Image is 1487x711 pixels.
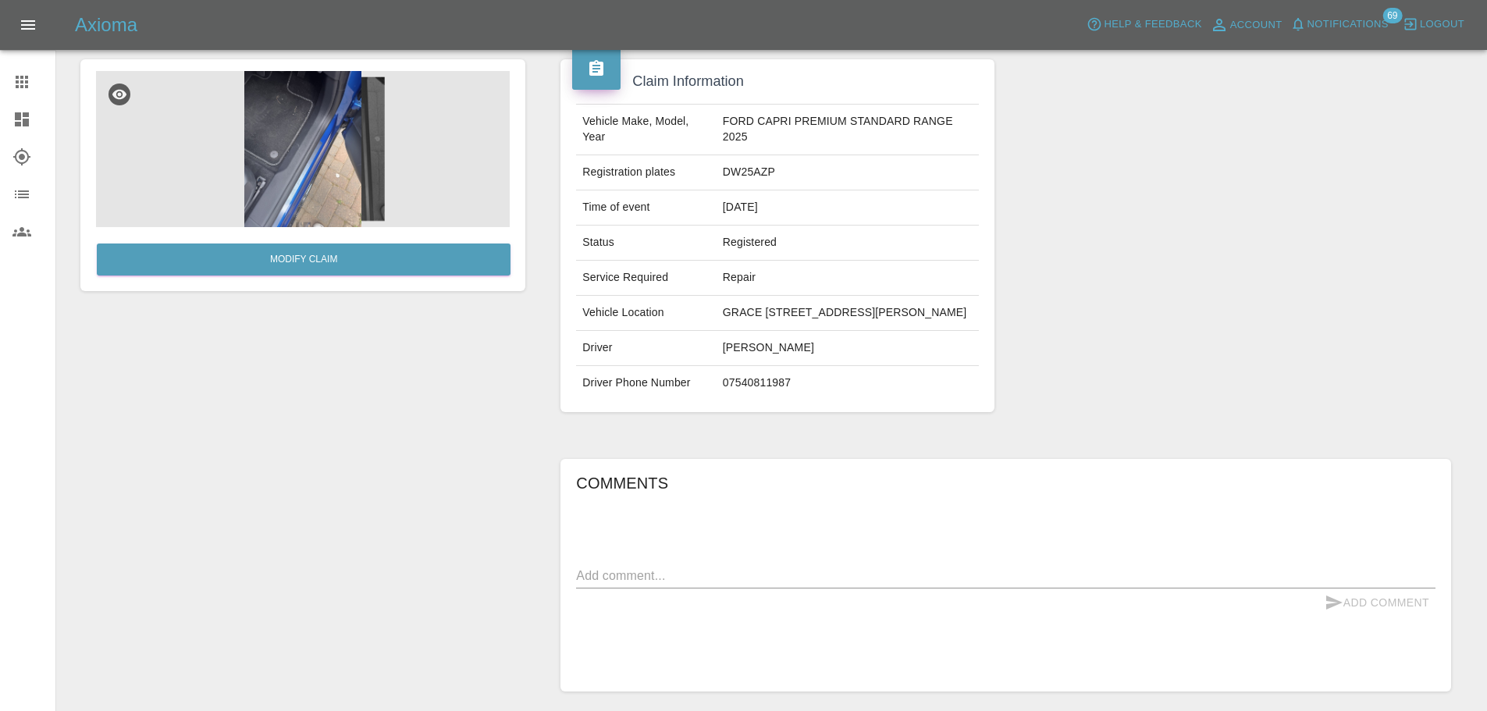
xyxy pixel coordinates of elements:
td: Service Required [576,261,717,296]
td: Repair [717,261,979,296]
td: Vehicle Location [576,296,717,331]
h4: Claim Information [572,71,982,92]
td: Status [576,226,717,261]
td: Driver [576,331,717,366]
span: 69 [1382,8,1402,23]
span: Account [1230,16,1282,34]
a: Account [1206,12,1286,37]
td: Driver Phone Number [576,366,717,400]
td: Time of event [576,190,717,226]
td: 07540811987 [717,366,979,400]
button: Logout [1399,12,1468,37]
span: Help & Feedback [1104,16,1201,34]
h6: Comments [576,471,1435,496]
span: Logout [1420,16,1464,34]
td: Vehicle Make, Model, Year [576,105,717,155]
td: [DATE] [717,190,979,226]
td: GRACE [STREET_ADDRESS][PERSON_NAME] [717,296,979,331]
button: Open drawer [9,6,47,44]
button: Notifications [1286,12,1393,37]
td: Registration plates [576,155,717,190]
a: Modify Claim [97,244,510,276]
img: 866f2315-94d4-427b-85de-09d9c4593491 [96,71,510,227]
td: FORD CAPRI PREMIUM STANDARD RANGE 2025 [717,105,979,155]
td: Registered [717,226,979,261]
td: [PERSON_NAME] [717,331,979,366]
h5: Axioma [75,12,137,37]
span: Notifications [1307,16,1389,34]
td: DW25AZP [717,155,979,190]
button: Help & Feedback [1083,12,1205,37]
